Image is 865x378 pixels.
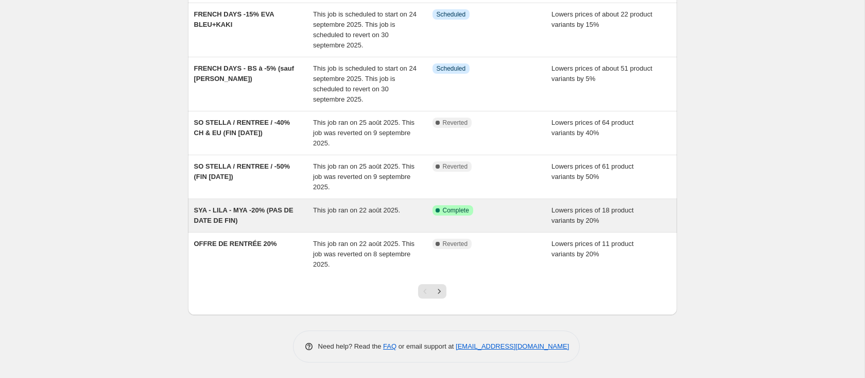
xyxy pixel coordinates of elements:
[194,162,290,180] span: SO STELLA / RENTREE / -50% (FIN [DATE])
[551,64,652,83] span: Lowers prices of about 51 product variants by 5%
[443,162,468,171] span: Reverted
[313,119,414,147] span: This job ran on 25 août 2025. This job was reverted on 9 septembre 2025.
[383,342,396,350] a: FAQ
[551,162,634,180] span: Lowers prices of 61 product variants by 50%
[396,342,456,350] span: or email support at
[313,206,400,214] span: This job ran on 22 août 2025.
[551,119,634,137] span: Lowers prices of 64 product variants by 40%
[194,119,290,137] span: SO STELLA / RENTREE / -40% CH & EU (FIN [DATE])
[313,64,417,103] span: This job is scheduled to start on 24 septembre 2025. This job is scheduled to revert on 30 septem...
[432,284,446,299] button: Next
[551,240,634,258] span: Lowers prices of 11 product variants by 20%
[313,240,414,268] span: This job ran on 22 août 2025. This job was reverted on 8 septembre 2025.
[437,64,466,73] span: Scheduled
[194,64,295,83] span: FRENCH DAYS - BS à -5% (sauf [PERSON_NAME])
[194,206,293,224] span: SYA - LILA - MYA -20% (PAS DE DATE DE FIN)
[313,10,417,49] span: This job is scheduled to start on 24 septembre 2025. This job is scheduled to revert on 30 septem...
[194,10,274,28] span: FRENCH DAYS -15% EVA BLEU+KAKI
[456,342,569,350] a: [EMAIL_ADDRESS][DOMAIN_NAME]
[551,10,652,28] span: Lowers prices of about 22 product variants by 15%
[443,206,469,215] span: Complete
[551,206,634,224] span: Lowers prices of 18 product variants by 20%
[194,240,277,248] span: OFFRE DE RENTRÉE 20%
[443,119,468,127] span: Reverted
[318,342,384,350] span: Need help? Read the
[418,284,446,299] nav: Pagination
[313,162,414,191] span: This job ran on 25 août 2025. This job was reverted on 9 septembre 2025.
[443,240,468,248] span: Reverted
[437,10,466,19] span: Scheduled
